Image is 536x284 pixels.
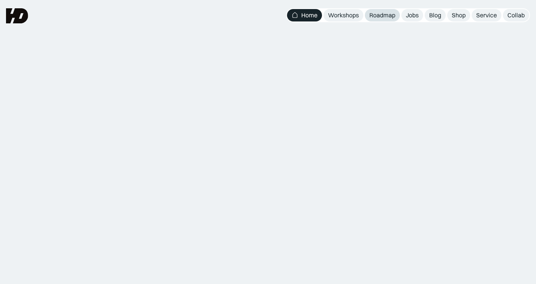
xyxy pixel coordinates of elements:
[301,11,317,19] div: Home
[429,11,441,19] div: Blog
[476,11,497,19] div: Service
[447,9,470,21] a: Shop
[323,9,363,21] a: Workshops
[425,9,446,21] a: Blog
[328,11,359,19] div: Workshops
[365,9,400,21] a: Roadmap
[503,9,529,21] a: Collab
[452,11,466,19] div: Shop
[406,11,419,19] div: Jobs
[287,9,322,21] a: Home
[507,11,525,19] div: Collab
[369,11,395,19] div: Roadmap
[401,9,423,21] a: Jobs
[472,9,501,21] a: Service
